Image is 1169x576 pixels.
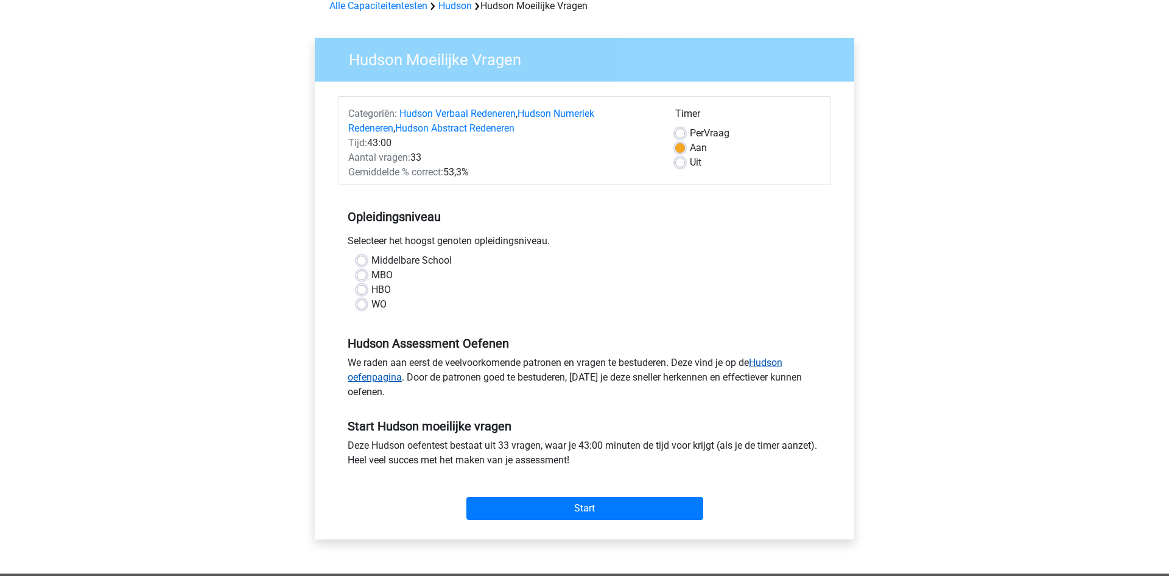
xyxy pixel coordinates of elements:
[399,108,516,119] a: Hudson Verbaal Redeneren
[371,253,452,268] label: Middelbare School
[339,234,830,253] div: Selecteer het hoogst genoten opleidingsniveau.
[690,155,701,170] label: Uit
[371,297,387,312] label: WO
[348,336,821,351] h5: Hudson Assessment Oefenen
[675,107,821,126] div: Timer
[466,497,703,520] input: Start
[348,419,821,434] h5: Start Hudson moeilijke vragen
[339,150,666,165] div: 33
[690,127,704,139] span: Per
[339,107,666,136] div: , ,
[348,108,397,119] span: Categoriën:
[339,438,830,472] div: Deze Hudson oefentest bestaat uit 33 vragen, waar je 43:00 minuten de tijd voor krijgt (als je de...
[339,356,830,404] div: We raden aan eerst de veelvoorkomende patronen en vragen te bestuderen. Deze vind je op de . Door...
[339,136,666,150] div: 43:00
[690,141,707,155] label: Aan
[371,283,391,297] label: HBO
[348,166,443,178] span: Gemiddelde % correct:
[395,122,514,134] a: Hudson Abstract Redeneren
[348,137,367,149] span: Tijd:
[690,126,729,141] label: Vraag
[348,152,410,163] span: Aantal vragen:
[348,205,821,229] h5: Opleidingsniveau
[334,46,845,69] h3: Hudson Moeilijke Vragen
[339,165,666,180] div: 53,3%
[371,268,393,283] label: MBO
